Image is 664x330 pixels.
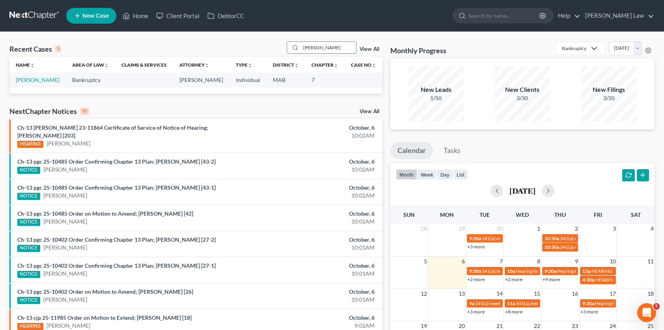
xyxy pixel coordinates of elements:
[647,289,655,298] span: 18
[467,276,485,282] a: +2 more
[17,271,40,278] div: NOTICE
[261,288,375,296] div: October, 6
[574,257,579,266] span: 9
[173,73,229,87] td: [PERSON_NAME]
[66,73,115,87] td: Bankruptcy
[420,289,428,298] span: 12
[229,73,267,87] td: Individual
[261,244,375,252] div: 10:01AM
[458,224,466,233] span: 29
[637,303,656,322] iframe: Intercom live chat
[475,300,551,306] span: 341(a) meeting for [PERSON_NAME]
[80,108,89,115] div: 10
[496,289,504,298] span: 14
[17,262,216,269] a: Ch-13 pgc 25-10402 Order Confirming Chapter 13 Plan; [PERSON_NAME] [27-1]
[420,224,428,233] span: 28
[119,9,152,23] a: Home
[17,323,43,330] div: HEARING
[495,85,550,94] div: New Clients
[17,167,40,174] div: NOTICE
[557,268,619,274] span: Hearing for [PERSON_NAME]
[437,169,453,180] button: day
[261,262,375,270] div: October, 6
[17,124,208,139] a: Ch-13 [PERSON_NAME] 23-11864 Certificate of Service of Notice of Hearing; [PERSON_NAME] [203]
[236,62,252,68] a: Typeunfold_more
[554,9,580,23] a: Help
[17,236,216,243] a: Ch-13 pgc 25-10402 Order Confirming Chapter 13 Plan; [PERSON_NAME] [27-2]
[436,142,468,159] a: Tasks
[179,62,209,68] a: Attorneyunfold_more
[408,85,464,94] div: New Leads
[505,276,522,282] a: +2 more
[453,169,468,180] button: list
[261,218,375,226] div: 10:02AM
[582,268,591,274] span: 12p
[17,288,193,295] a: Ch-13 pgc 25-10402 Order on Motion to Amend; [PERSON_NAME] [26]
[580,309,598,315] a: +3 more
[261,132,375,140] div: 10:02AM
[261,192,375,199] div: 10:02AM
[396,169,417,180] button: month
[43,244,87,252] a: [PERSON_NAME]
[82,13,109,19] span: New Case
[591,268,658,274] span: HEARING for [PERSON_NAME]
[516,211,529,218] span: Wed
[467,309,485,315] a: +3 more
[390,46,446,55] h3: Monthly Progress
[408,94,464,102] div: 1/50
[17,219,40,226] div: NOTICE
[248,63,252,68] i: unfold_more
[55,45,61,52] div: 1
[17,210,193,217] a: Ch-13 pgc 25-10485 Order on Motion to Amend; [PERSON_NAME] [42]
[595,300,657,306] span: Hearing for [PERSON_NAME]
[17,297,40,304] div: NOTICE
[609,289,617,298] span: 17
[509,186,535,195] h2: [DATE]
[43,192,87,199] a: [PERSON_NAME]
[536,257,541,266] span: 8
[203,9,248,23] a: DebtorCC
[30,63,35,68] i: unfold_more
[560,244,636,250] span: 341(a) meeting for [PERSON_NAME]
[267,73,305,87] td: MAB
[469,300,474,306] span: 9a
[574,224,579,233] span: 2
[261,158,375,166] div: October, 6
[582,277,595,283] span: 4:30p
[533,289,541,298] span: 15
[467,244,485,250] a: +3 more
[461,257,466,266] span: 6
[334,63,338,68] i: unfold_more
[9,44,61,54] div: Recent Cases
[311,62,338,68] a: Chapterunfold_more
[390,142,433,159] a: Calendar
[17,141,43,148] div: HEARING
[516,268,577,274] span: Hearing for [PERSON_NAME]
[417,169,437,180] button: week
[631,211,641,218] span: Sat
[115,57,173,73] th: Claims & Services
[403,211,415,218] span: Sun
[516,300,592,306] span: 341(a) meeting for [PERSON_NAME]
[43,218,87,226] a: [PERSON_NAME]
[261,124,375,132] div: October, 6
[261,296,375,304] div: 10:01AM
[47,322,90,330] a: [PERSON_NAME]
[581,85,636,94] div: New Filings
[43,270,87,278] a: [PERSON_NAME]
[507,300,515,306] span: 11a
[458,289,466,298] span: 13
[505,309,522,315] a: +8 more
[360,47,379,52] a: View All
[301,42,356,53] input: Search by name...
[581,9,654,23] a: [PERSON_NAME] Law
[496,224,504,233] span: 30
[545,268,556,274] span: 9:30a
[261,210,375,218] div: October, 6
[17,158,216,165] a: Ch-13 pgc 25-10485 Order Confirming Chapter 13 Plan; [PERSON_NAME] [43-2]
[482,235,558,241] span: 341(a) meeting for [PERSON_NAME]
[305,73,345,87] td: 7
[543,276,560,282] a: +9 more
[43,296,87,304] a: [PERSON_NAME]
[545,244,559,250] span: 10:30a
